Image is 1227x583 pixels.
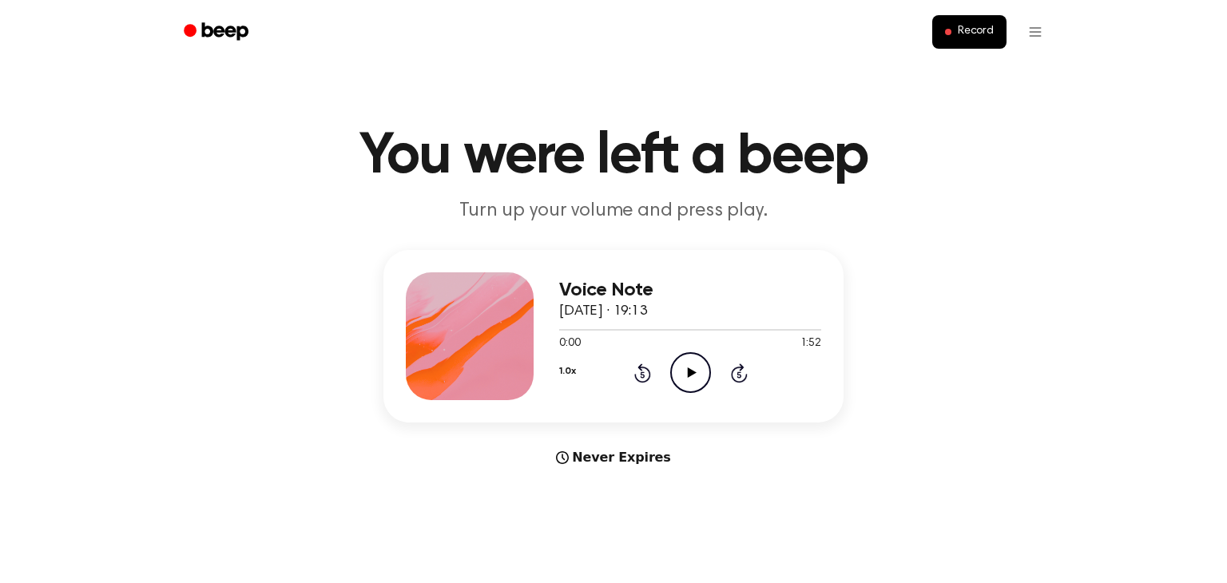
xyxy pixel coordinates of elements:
[1016,13,1054,51] button: Open menu
[173,17,263,48] a: Beep
[559,358,575,385] button: 1.0x
[383,448,844,467] div: Never Expires
[559,304,647,319] span: [DATE] · 19:13
[958,25,994,39] span: Record
[559,280,821,301] h3: Voice Note
[204,128,1022,185] h1: You were left a beep
[559,335,580,352] span: 0:00
[800,335,821,352] span: 1:52
[307,198,920,224] p: Turn up your volume and press play.
[932,15,1007,49] button: Record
